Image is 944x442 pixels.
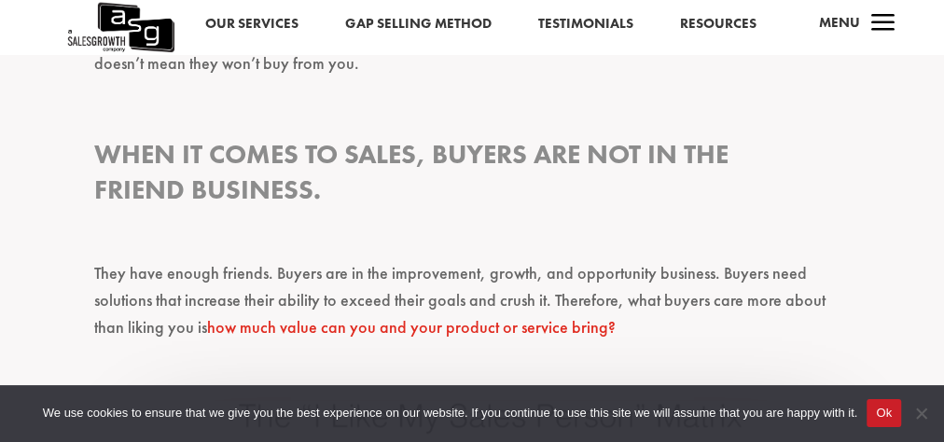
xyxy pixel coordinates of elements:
[819,13,860,32] span: Menu
[680,12,757,36] a: Resources
[865,6,902,43] span: a
[207,316,616,338] a: how much value can you and your product or service bring?
[94,137,850,216] h3: When it comes to sales, buyers are not in the friend business.
[867,399,901,427] button: Ok
[205,12,298,36] a: Our Services
[538,12,633,36] a: Testimonials
[911,404,930,422] span: No
[43,404,857,422] span: We use cookies to ensure that we give you the best experience on our website. If you continue to ...
[94,260,850,357] p: They have enough friends. Buyers are in the improvement, growth, and opportunity business. Buyers...
[345,12,492,36] a: Gap Selling Method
